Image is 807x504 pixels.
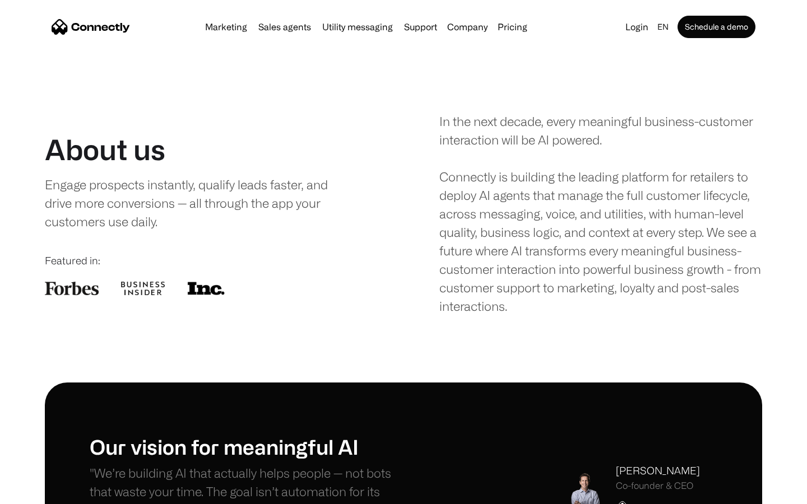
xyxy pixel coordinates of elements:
div: In the next decade, every meaningful business-customer interaction will be AI powered. Connectly ... [439,112,762,315]
h1: Our vision for meaningful AI [90,435,403,459]
a: Sales agents [254,22,316,31]
a: Schedule a demo [678,16,755,38]
a: Utility messaging [318,22,397,31]
aside: Language selected: English [11,483,67,500]
ul: Language list [22,484,67,500]
div: [PERSON_NAME] [616,463,700,478]
a: Support [400,22,442,31]
h1: About us [45,133,165,166]
a: Pricing [493,22,532,31]
a: Login [621,19,653,35]
a: Marketing [201,22,252,31]
div: en [657,19,669,35]
div: Company [447,19,488,35]
div: Co-founder & CEO [616,480,700,491]
div: Engage prospects instantly, qualify leads faster, and drive more conversions — all through the ap... [45,175,351,231]
div: Featured in: [45,253,368,268]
